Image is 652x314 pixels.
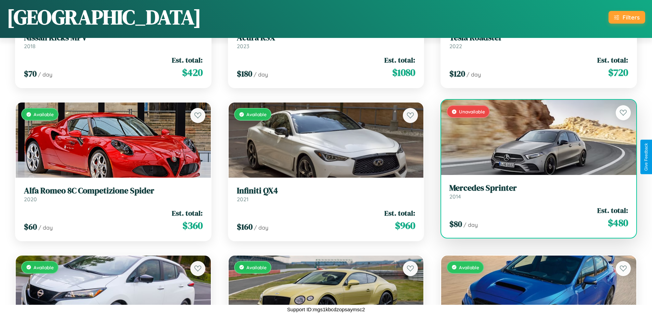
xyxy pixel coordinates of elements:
[449,33,628,43] h3: Tesla Roadster
[246,264,267,270] span: Available
[237,186,416,196] h3: Infiniti QX4
[644,143,649,171] div: Give Feedback
[182,66,203,79] span: $ 420
[459,109,485,114] span: Unavailable
[38,71,52,78] span: / day
[395,219,415,232] span: $ 960
[182,219,203,232] span: $ 360
[24,33,203,43] h3: Nissan Kicks MPV
[237,33,416,50] a: Acura RSX2023
[34,111,54,117] span: Available
[237,43,249,50] span: 2023
[597,205,628,215] span: Est. total:
[237,196,248,203] span: 2021
[172,208,203,218] span: Est. total:
[287,305,365,314] p: Support ID: mgs1kbcdzopsaymsc2
[254,71,268,78] span: / day
[449,218,462,230] span: $ 80
[449,183,628,193] h3: Mercedes Sprinter
[237,68,252,79] span: $ 180
[7,3,201,31] h1: [GEOGRAPHIC_DATA]
[623,14,640,21] div: Filters
[24,33,203,50] a: Nissan Kicks MPV2018
[24,43,36,50] span: 2018
[449,33,628,50] a: Tesla Roadster2022
[24,221,37,232] span: $ 60
[449,183,628,200] a: Mercedes Sprinter2014
[237,33,416,43] h3: Acura RSX
[597,55,628,65] span: Est. total:
[392,66,415,79] span: $ 1080
[24,196,37,203] span: 2020
[237,221,253,232] span: $ 160
[608,66,628,79] span: $ 720
[459,264,479,270] span: Available
[609,11,645,24] button: Filters
[34,264,54,270] span: Available
[246,111,267,117] span: Available
[449,43,462,50] span: 2022
[449,68,465,79] span: $ 120
[608,216,628,230] span: $ 480
[24,68,37,79] span: $ 70
[254,224,268,231] span: / day
[38,224,53,231] span: / day
[449,193,461,200] span: 2014
[466,71,481,78] span: / day
[384,208,415,218] span: Est. total:
[24,186,203,203] a: Alfa Romeo 8C Competizione Spider2020
[24,186,203,196] h3: Alfa Romeo 8C Competizione Spider
[172,55,203,65] span: Est. total:
[237,186,416,203] a: Infiniti QX42021
[463,221,478,228] span: / day
[384,55,415,65] span: Est. total:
